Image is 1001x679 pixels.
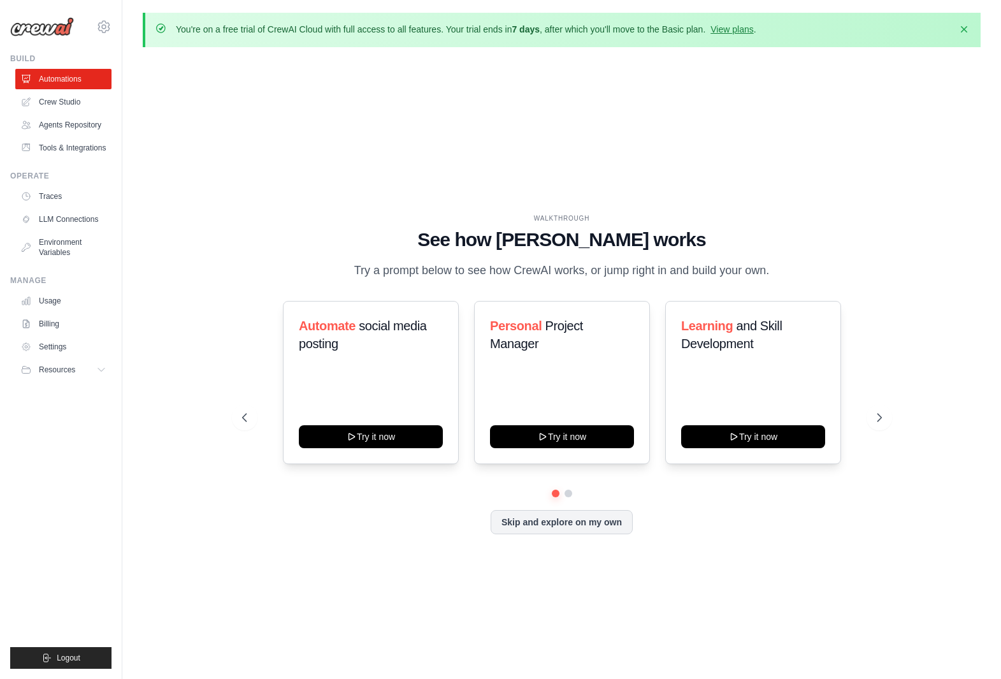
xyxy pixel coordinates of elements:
span: Personal [490,319,542,333]
button: Logout [10,647,112,669]
button: Try it now [490,425,634,448]
p: Try a prompt below to see how CrewAI works, or jump right in and build your own. [348,261,776,280]
div: Build [10,54,112,64]
div: Manage [10,275,112,286]
a: LLM Connections [15,209,112,230]
a: Agents Repository [15,115,112,135]
a: Tools & Integrations [15,138,112,158]
span: Resources [39,365,75,375]
a: Environment Variables [15,232,112,263]
button: Skip and explore on my own [491,510,633,534]
span: Logout [57,653,80,663]
button: Resources [15,360,112,380]
button: Try it now [299,425,443,448]
span: Automate [299,319,356,333]
a: Billing [15,314,112,334]
a: Settings [15,337,112,357]
a: Crew Studio [15,92,112,112]
div: WALKTHROUGH [242,214,882,223]
span: and Skill Development [681,319,782,351]
a: Traces [15,186,112,207]
a: View plans [710,24,753,34]
img: Logo [10,17,74,36]
div: Operate [10,171,112,181]
span: social media posting [299,319,427,351]
span: Project Manager [490,319,583,351]
strong: 7 days [512,24,540,34]
h1: See how [PERSON_NAME] works [242,228,882,251]
a: Automations [15,69,112,89]
a: Usage [15,291,112,311]
button: Try it now [681,425,825,448]
span: Learning [681,319,733,333]
p: You're on a free trial of CrewAI Cloud with full access to all features. Your trial ends in , aft... [176,23,756,36]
